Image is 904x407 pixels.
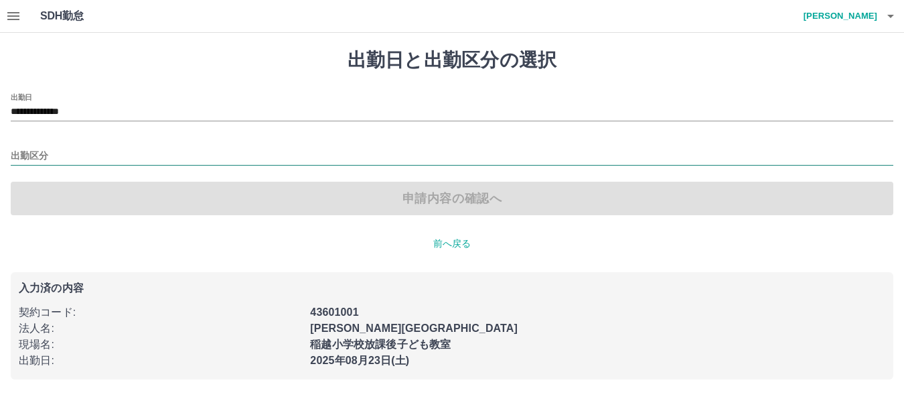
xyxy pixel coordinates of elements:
[310,306,358,318] b: 43601001
[11,237,893,251] p: 前へ戻る
[310,355,409,366] b: 2025年08月23日(土)
[11,92,32,102] label: 出勤日
[19,353,302,369] p: 出勤日 :
[11,49,893,72] h1: 出勤日と出勤区分の選択
[310,323,518,334] b: [PERSON_NAME][GEOGRAPHIC_DATA]
[310,339,451,350] b: 稲越小学校放課後子ども教室
[19,304,302,321] p: 契約コード :
[19,283,885,294] p: 入力済の内容
[19,321,302,337] p: 法人名 :
[19,337,302,353] p: 現場名 :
